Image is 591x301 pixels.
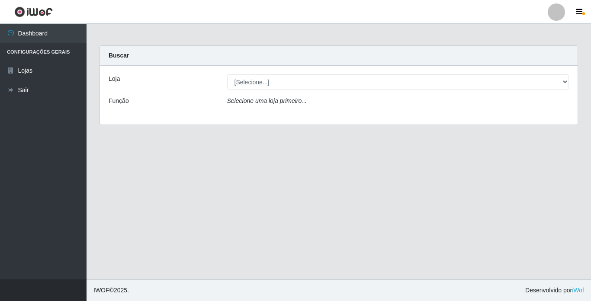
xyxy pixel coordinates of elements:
[109,74,120,83] label: Loja
[14,6,53,17] img: CoreUI Logo
[572,287,584,294] a: iWof
[109,96,129,106] label: Função
[227,97,307,104] i: Selecione uma loja primeiro...
[93,287,109,294] span: IWOF
[93,286,129,295] span: © 2025 .
[525,286,584,295] span: Desenvolvido por
[109,52,129,59] strong: Buscar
